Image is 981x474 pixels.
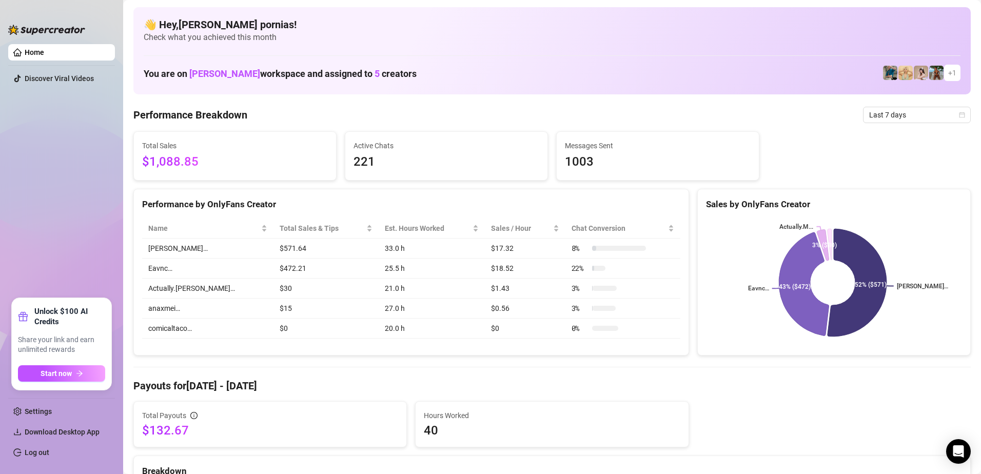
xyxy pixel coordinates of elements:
[572,263,588,274] span: 22 %
[572,223,666,234] span: Chat Conversion
[142,197,680,211] div: Performance by OnlyFans Creator
[491,223,551,234] span: Sales / Hour
[144,17,960,32] h4: 👋 Hey, [PERSON_NAME] pornias !
[148,223,259,234] span: Name
[485,239,565,259] td: $17.32
[273,239,379,259] td: $571.64
[779,223,813,230] text: Actually.M...
[883,66,897,80] img: Eavnc
[948,67,956,78] span: + 1
[914,66,928,80] img: anaxmei
[565,152,751,172] span: 1003
[18,311,28,322] span: gift
[572,283,588,294] span: 3 %
[379,279,485,299] td: 21.0 h
[133,379,971,393] h4: Payouts for [DATE] - [DATE]
[142,279,273,299] td: Actually.[PERSON_NAME]…
[273,219,379,239] th: Total Sales & Tips
[41,369,72,378] span: Start now
[379,239,485,259] td: 33.0 h
[142,259,273,279] td: Eavnc…
[25,428,100,436] span: Download Desktop App
[273,319,379,339] td: $0
[76,370,83,377] span: arrow-right
[142,140,328,151] span: Total Sales
[959,112,965,118] span: calendar
[25,48,44,56] a: Home
[142,299,273,319] td: anaxmei…
[898,66,913,80] img: Actually.Maria
[572,243,588,254] span: 8 %
[142,422,398,439] span: $132.67
[379,259,485,279] td: 25.5 h
[424,422,680,439] span: 40
[142,410,186,421] span: Total Payouts
[34,306,105,327] strong: Unlock $100 AI Credits
[869,107,965,123] span: Last 7 days
[8,25,85,35] img: logo-BBDzfeDw.svg
[485,279,565,299] td: $1.43
[485,259,565,279] td: $18.52
[424,410,680,421] span: Hours Worked
[142,219,273,239] th: Name
[133,108,247,122] h4: Performance Breakdown
[572,303,588,314] span: 3 %
[354,152,539,172] span: 221
[748,285,769,292] text: Eavnc…
[18,335,105,355] span: Share your link and earn unlimited rewards
[897,283,948,290] text: [PERSON_NAME]…
[379,299,485,319] td: 27.0 h
[18,365,105,382] button: Start nowarrow-right
[375,68,380,79] span: 5
[354,140,539,151] span: Active Chats
[273,279,379,299] td: $30
[25,74,94,83] a: Discover Viral Videos
[273,299,379,319] td: $15
[572,323,588,334] span: 0 %
[485,299,565,319] td: $0.56
[13,428,22,436] span: download
[142,239,273,259] td: [PERSON_NAME]…
[565,219,680,239] th: Chat Conversion
[385,223,470,234] div: Est. Hours Worked
[189,68,260,79] span: [PERSON_NAME]
[144,68,417,80] h1: You are on workspace and assigned to creators
[706,197,962,211] div: Sales by OnlyFans Creator
[379,319,485,339] td: 20.0 h
[273,259,379,279] td: $472.21
[190,412,198,419] span: info-circle
[25,448,49,457] a: Log out
[144,32,960,43] span: Check what you achieved this month
[929,66,944,80] img: Libby
[946,439,971,464] div: Open Intercom Messenger
[142,319,273,339] td: comicaltaco…
[485,319,565,339] td: $0
[142,152,328,172] span: $1,088.85
[25,407,52,416] a: Settings
[565,140,751,151] span: Messages Sent
[485,219,565,239] th: Sales / Hour
[280,223,364,234] span: Total Sales & Tips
